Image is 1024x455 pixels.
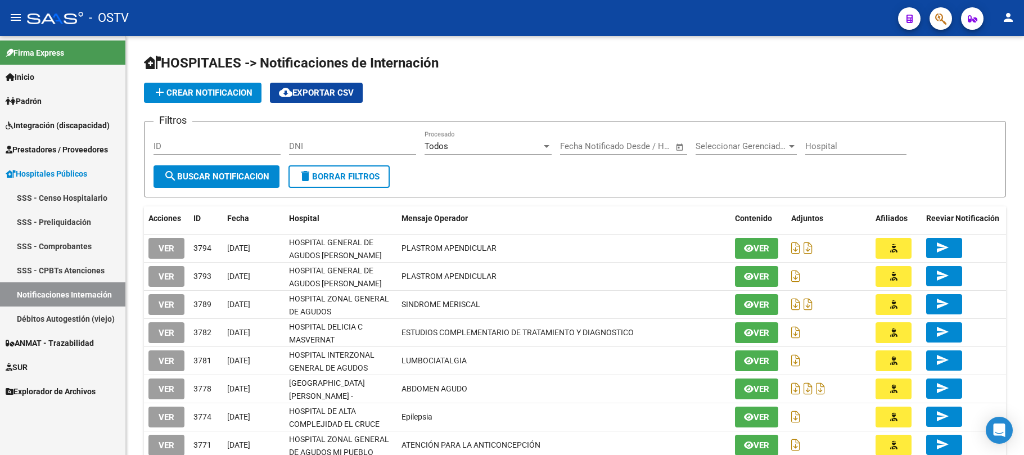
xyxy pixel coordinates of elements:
[153,85,166,99] mat-icon: add
[754,384,769,394] span: Ver
[754,356,769,366] span: Ver
[735,379,778,399] button: Ver
[148,266,184,287] button: VER
[425,141,448,151] span: Todos
[754,412,769,422] span: Ver
[159,300,174,310] span: VER
[148,214,181,223] span: Acciones
[227,411,280,424] div: [DATE]
[787,206,871,231] datatable-header-cell: Adjuntos
[193,272,211,281] span: 3793
[189,206,223,231] datatable-header-cell: ID
[936,381,949,395] mat-icon: send
[148,322,184,343] button: VER
[986,417,1013,444] div: Open Intercom Messenger
[6,143,108,156] span: Prestadores / Proveedores
[279,85,292,99] mat-icon: cloud_download
[926,214,999,223] span: Reeviar Notificación
[154,165,279,188] button: Buscar Notificacion
[560,141,606,151] input: Fecha inicio
[402,412,432,421] span: Epilepsia
[289,322,363,344] span: HOSPITAL DELICIA C MASVERNAT
[289,294,389,329] span: HOSPITAL ZONAL GENERAL DE AGUDOS [PERSON_NAME]
[270,83,363,103] button: Exportar CSV
[288,165,390,188] button: Borrar Filtros
[6,71,34,83] span: Inicio
[164,169,177,183] mat-icon: search
[616,141,670,151] input: Fecha fin
[159,272,174,282] span: VER
[144,206,189,231] datatable-header-cell: Acciones
[791,214,823,223] span: Adjuntos
[153,88,252,98] span: Crear Notificacion
[193,440,211,449] span: 3771
[6,119,110,132] span: Integración (discapacidad)
[735,266,778,287] button: Ver
[735,214,772,223] span: Contenido
[227,270,280,283] div: [DATE]
[227,214,249,223] span: Fecha
[159,412,174,422] span: VER
[159,384,174,394] span: VER
[402,440,540,449] span: ATENCIÓN PARA LA ANTICONCEPCIÓN
[936,297,949,310] mat-icon: send
[402,214,468,223] span: Mensaje Operador
[154,112,192,128] h3: Filtros
[89,6,129,30] span: - OSTV
[696,141,787,151] span: Seleccionar Gerenciador
[936,241,949,254] mat-icon: send
[9,11,22,24] mat-icon: menu
[6,337,94,349] span: ANMAT - Trazabilidad
[674,141,687,154] button: Open calendar
[936,269,949,282] mat-icon: send
[735,294,778,315] button: Ver
[227,382,280,395] div: [DATE]
[193,328,211,337] span: 3782
[730,206,787,231] datatable-header-cell: Contenido
[936,353,949,367] mat-icon: send
[397,206,730,231] datatable-header-cell: Mensaje Operador
[289,407,380,442] span: HOSPITAL DE ALTA COMPLEJIDAD EL CRUCE SAMIC
[223,206,285,231] datatable-header-cell: Fecha
[148,407,184,427] button: VER
[936,409,949,423] mat-icon: send
[159,244,174,254] span: VER
[402,244,497,253] span: PLASTROM APENDICULAR
[871,206,922,231] datatable-header-cell: Afiliados
[6,168,87,180] span: Hospitales Públicos
[227,298,280,311] div: [DATE]
[754,440,769,451] span: Ver
[754,328,769,338] span: Ver
[735,238,778,259] button: Ver
[193,356,211,365] span: 3781
[6,47,64,59] span: Firma Express
[193,300,211,309] span: 3789
[754,272,769,282] span: Ver
[159,328,174,338] span: VER
[227,354,280,367] div: [DATE]
[144,55,439,71] span: HOSPITALES -> Notificaciones de Internación
[159,356,174,366] span: VER
[144,83,261,103] button: Crear Notificacion
[227,439,280,452] div: [DATE]
[6,385,96,398] span: Explorador de Archivos
[735,350,778,371] button: Ver
[6,95,42,107] span: Padrón
[402,272,497,281] span: PLASTROM APENDICULAR
[289,214,319,223] span: Hospital
[193,244,211,253] span: 3794
[402,328,634,337] span: ESTUDIOS COMPLEMENTARIO DE TRATAMIENTO Y DIAGNOSTICO
[402,300,480,309] span: SINDROME MERISCAL
[148,350,184,371] button: VER
[285,206,397,231] datatable-header-cell: Hospital
[164,172,269,182] span: Buscar Notificacion
[289,379,365,426] span: [GEOGRAPHIC_DATA][PERSON_NAME] - [GEOGRAPHIC_DATA][PERSON_NAME]
[1002,11,1015,24] mat-icon: person
[193,384,211,393] span: 3778
[193,412,211,421] span: 3774
[735,322,778,343] button: Ver
[289,350,375,385] span: HOSPITAL INTERZONAL GENERAL DE AGUDOS [PERSON_NAME]
[402,356,467,365] span: LUMBOCIATALGIA
[735,407,778,427] button: Ver
[936,438,949,451] mat-icon: send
